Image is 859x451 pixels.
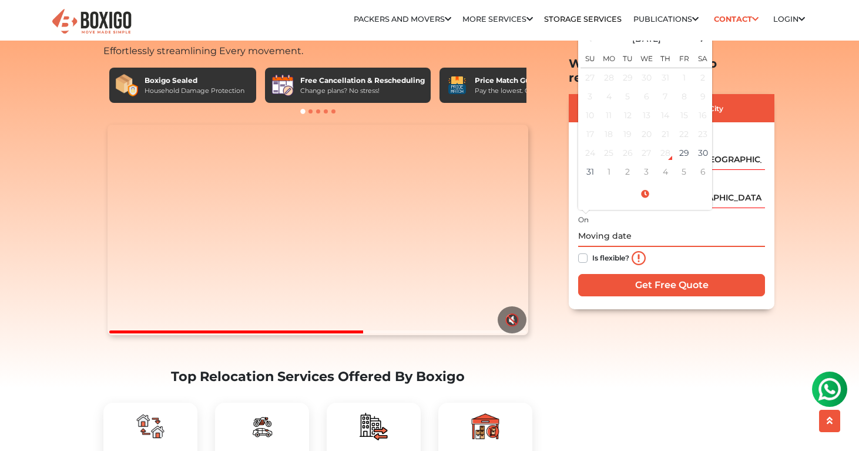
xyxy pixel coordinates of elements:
div: Pay the lowest. Guaranteed! [475,86,564,96]
button: scroll up [819,410,840,432]
label: On [578,214,589,225]
div: Free Cancellation & Rescheduling [300,75,425,86]
th: Sa [693,47,712,68]
input: Get Free Quote [578,273,765,296]
img: Boxigo [51,8,133,36]
img: Free Cancellation & Rescheduling [271,74,294,97]
div: Price Match Guarantee [475,75,564,86]
a: Contact [710,10,762,28]
img: boxigo_packers_and_movers_plan [136,412,165,440]
img: boxigo_packers_and_movers_plan [360,412,388,440]
th: Mo [599,47,618,68]
a: Storage Services [544,15,622,24]
th: Th [656,47,675,68]
button: 🔇 [498,306,526,333]
div: 28 [656,144,674,162]
img: Price Match Guarantee [445,74,469,97]
th: Tu [618,47,637,68]
video: Your browser does not support the video tag. [108,125,528,335]
th: Fr [675,47,693,68]
a: Packers and Movers [354,15,451,24]
img: Boxigo Sealed [115,74,139,97]
a: Publications [633,15,699,24]
th: We [637,47,656,68]
div: Change plans? No stress! [300,86,425,96]
input: Moving date [578,226,765,246]
span: Effortlessly streamlining Every movement. [103,45,303,56]
div: Boxigo Sealed [145,75,244,86]
img: info [632,251,646,265]
a: More services [462,15,533,24]
img: boxigo_packers_and_movers_plan [248,412,276,440]
div: Household Damage Protection [145,86,244,96]
h2: Where are you going to relocate? [569,56,774,85]
a: Select Time [581,189,710,199]
img: boxigo_packers_and_movers_plan [471,412,499,440]
label: Is flexible? [592,250,629,263]
h2: Top Relocation Services Offered By Boxigo [103,369,532,385]
img: whatsapp-icon.svg [12,12,35,35]
a: Login [773,15,805,24]
th: Su [581,47,599,68]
